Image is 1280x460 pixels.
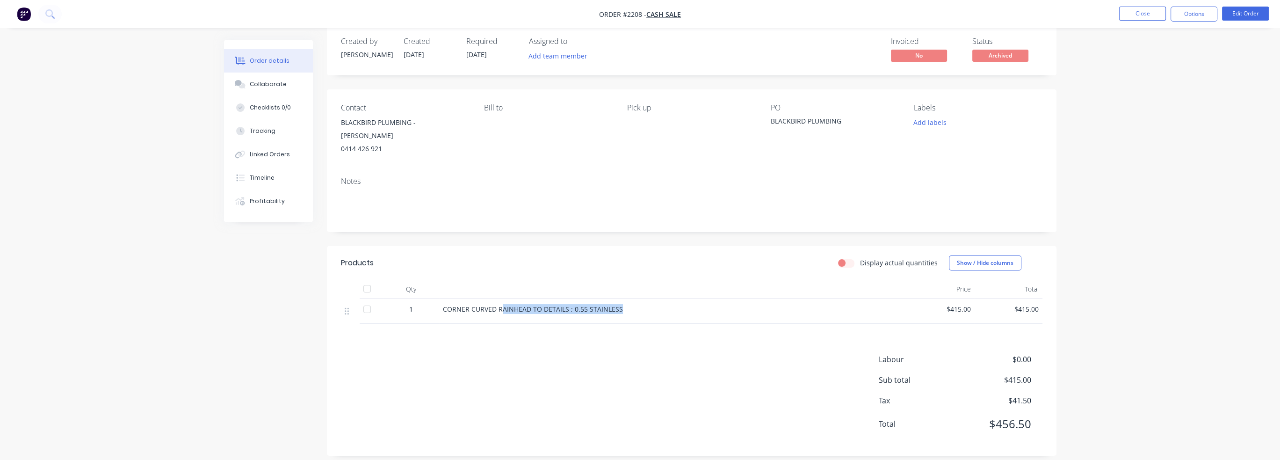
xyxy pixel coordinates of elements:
[341,37,392,46] div: Created by
[771,116,888,129] div: BLACKBIRD PLUMBING
[860,258,938,268] label: Display actual quantities
[949,256,1021,270] button: Show / Hide columns
[250,127,275,135] div: Tracking
[443,305,623,314] span: CORNER CURVED RAINHEAD TO DETAILS ; 0.55 STAINLESS
[914,103,1042,112] div: Labels
[341,116,469,155] div: BLACKBIRD PLUMBING - [PERSON_NAME]0414 426 921
[404,50,424,59] span: [DATE]
[341,116,469,142] div: BLACKBIRD PLUMBING - [PERSON_NAME]
[224,119,313,143] button: Tracking
[250,103,291,112] div: Checklists 0/0
[404,37,455,46] div: Created
[250,57,289,65] div: Order details
[975,280,1042,299] div: Total
[224,49,313,73] button: Order details
[224,73,313,96] button: Collaborate
[627,103,755,112] div: Pick up
[907,280,975,299] div: Price
[484,103,612,112] div: Bill to
[646,10,681,19] a: CASH SALE
[341,103,469,112] div: Contact
[962,354,1031,365] span: $0.00
[879,418,962,430] span: Total
[523,50,592,62] button: Add team member
[1222,7,1269,21] button: Edit Order
[891,37,961,46] div: Invoiced
[224,166,313,190] button: Timeline
[879,395,962,406] span: Tax
[466,50,487,59] span: [DATE]
[250,150,290,159] div: Linked Orders
[383,280,439,299] div: Qty
[771,103,899,112] div: PO
[250,80,287,88] div: Collaborate
[466,37,518,46] div: Required
[409,304,413,314] span: 1
[599,10,646,19] span: Order #2208 -
[341,142,469,155] div: 0414 426 921
[224,143,313,166] button: Linked Orders
[224,96,313,119] button: Checklists 0/0
[891,50,947,61] span: No
[529,37,622,46] div: Assigned to
[972,50,1028,61] span: Archived
[972,37,1042,46] div: Status
[962,374,1031,386] span: $415.00
[250,174,275,182] div: Timeline
[1119,7,1166,21] button: Close
[879,374,962,386] span: Sub total
[978,304,1039,314] span: $415.00
[250,197,285,205] div: Profitability
[879,354,962,365] span: Labour
[341,257,374,269] div: Products
[341,50,392,59] div: [PERSON_NAME]
[17,7,31,21] img: Factory
[341,177,1042,186] div: Notes
[962,416,1031,432] span: $456.50
[909,116,952,129] button: Add labels
[911,304,971,314] span: $415.00
[224,190,313,213] button: Profitability
[962,395,1031,406] span: $41.50
[1171,7,1217,22] button: Options
[529,50,593,62] button: Add team member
